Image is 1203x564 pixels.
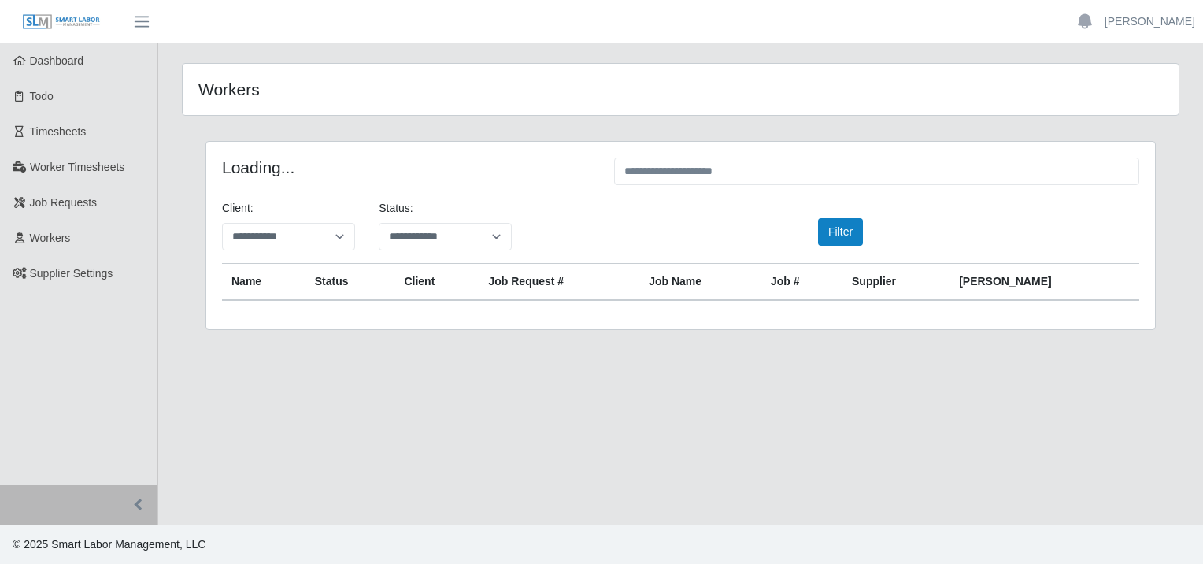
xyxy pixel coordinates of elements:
a: [PERSON_NAME] [1105,13,1195,30]
span: Dashboard [30,54,84,67]
th: Job # [761,264,842,301]
span: Supplier Settings [30,267,113,280]
th: Name [222,264,305,301]
span: Todo [30,90,54,102]
h4: Loading... [222,158,590,177]
span: © 2025 Smart Labor Management, LLC [13,538,205,551]
th: Status [305,264,395,301]
th: Supplier [842,264,949,301]
th: Job Name [639,264,761,301]
span: Workers [30,232,71,244]
th: Client [394,264,479,301]
th: Job Request # [479,264,639,301]
span: Timesheets [30,125,87,138]
img: SLM Logo [22,13,101,31]
th: [PERSON_NAME] [949,264,1139,301]
h4: Workers [198,80,587,99]
label: Client: [222,200,254,217]
span: Job Requests [30,196,98,209]
button: Filter [818,218,863,246]
label: Status: [379,200,413,217]
span: Worker Timesheets [30,161,124,173]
